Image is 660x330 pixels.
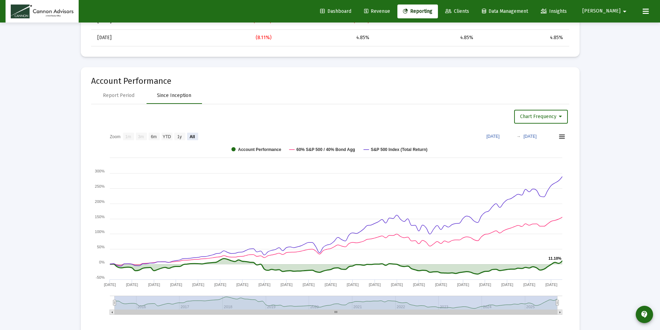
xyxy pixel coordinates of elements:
[541,8,567,14] span: Insights
[545,283,557,287] text: [DATE]
[157,92,191,99] div: Since Inception
[457,283,469,287] text: [DATE]
[103,92,134,99] div: Report Period
[125,134,131,139] text: 1m
[397,5,438,18] a: Reporting
[95,230,104,234] text: 100%
[445,8,469,14] span: Clients
[403,8,432,14] span: Reporting
[236,283,248,287] text: [DATE]
[621,5,629,18] mat-icon: arrow_drop_down
[440,5,475,18] a: Clients
[523,134,537,139] text: [DATE]
[482,8,528,14] span: Data Management
[582,8,621,14] span: [PERSON_NAME]
[379,34,473,41] div: 4.85%
[320,8,351,14] span: Dashboard
[413,283,425,287] text: [DATE]
[369,283,381,287] text: [DATE]
[325,283,337,287] text: [DATE]
[95,215,104,219] text: 150%
[315,5,357,18] a: Dashboard
[501,283,513,287] text: [DATE]
[364,8,390,14] span: Revenue
[514,110,568,124] button: Chart Frequency
[96,275,105,279] text: -50%
[151,134,157,139] text: 6m
[574,4,637,18] button: [PERSON_NAME]
[535,5,572,18] a: Insights
[517,134,521,139] text: →
[162,134,171,139] text: YTD
[177,134,182,139] text: 1y
[281,34,369,41] div: 4.85%
[483,34,563,41] div: 4.85%
[238,147,281,152] text: Account Performance
[640,310,649,319] mat-icon: contact_support
[148,283,160,287] text: [DATE]
[126,283,138,287] text: [DATE]
[548,256,562,260] text: 11.10%
[296,147,355,152] text: 60% S&P 500 / 40% Bond Agg
[476,5,534,18] a: Data Management
[104,283,116,287] text: [DATE]
[359,5,396,18] a: Revenue
[138,134,144,139] text: 3m
[280,283,292,287] text: [DATE]
[167,34,272,41] div: (8.11%)
[97,245,104,249] text: 50%
[214,283,226,287] text: [DATE]
[110,134,121,139] text: Zoom
[91,78,569,84] mat-card-title: Account Performance
[486,134,500,139] text: [DATE]
[479,283,491,287] text: [DATE]
[95,199,104,204] text: 200%
[391,283,403,287] text: [DATE]
[95,169,104,173] text: 300%
[302,283,315,287] text: [DATE]
[435,283,447,287] text: [DATE]
[258,283,270,287] text: [DATE]
[192,283,204,287] text: [DATE]
[11,5,73,18] img: Dashboard
[91,29,162,46] td: [DATE]
[520,114,562,119] span: Chart Frequency
[190,134,195,139] text: All
[523,283,535,287] text: [DATE]
[99,260,105,264] text: 0%
[170,283,182,287] text: [DATE]
[95,184,104,188] text: 250%
[371,147,428,152] text: S&P 500 Index (Total Return)
[346,283,359,287] text: [DATE]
